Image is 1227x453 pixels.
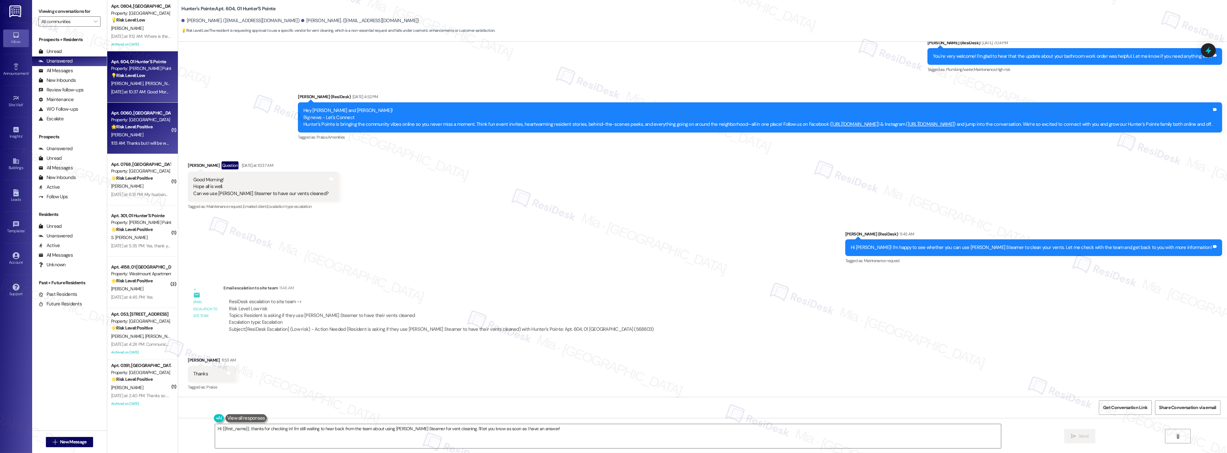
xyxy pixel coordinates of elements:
[111,393,203,398] div: [DATE] at 2:40 PM: Thanks so much that's so kind.
[39,96,74,103] div: Maintenance
[229,326,654,333] div: Subject: [ResiDesk Escalation] (Low risk) - Action Needed (Resident is asking if they use [PERSON...
[864,258,900,263] span: Maintenance request
[206,204,243,209] span: Maintenance request ,
[3,250,29,268] a: Account
[145,81,177,86] span: [PERSON_NAME]
[111,81,145,86] span: [PERSON_NAME]
[240,162,273,169] div: [DATE] at 10:37 AM
[111,161,170,168] div: Apt. 0768, [GEOGRAPHIC_DATA]
[9,5,22,17] img: ResiDesk Logo
[111,286,143,292] span: [PERSON_NAME]
[39,233,73,239] div: Unanswered
[898,231,914,237] div: 11:45 AM
[111,116,170,123] div: Property: [GEOGRAPHIC_DATA]
[3,187,29,205] a: Leads
[193,299,218,319] div: Email escalation to site team
[301,17,419,24] div: [PERSON_NAME]. ([EMAIL_ADDRESS][DOMAIN_NAME])
[1079,433,1089,440] span: Send
[39,115,64,122] div: Escalate
[206,384,217,390] span: Praise
[278,285,294,291] div: 11:46 AM
[111,10,170,17] div: Property: [GEOGRAPHIC_DATA]
[996,67,1010,72] span: High risk
[111,183,143,189] span: [PERSON_NAME]
[111,132,143,138] span: [PERSON_NAME]
[832,121,878,127] a: [URL][DOMAIN_NAME]
[110,400,171,408] div: Archived on [DATE]
[111,318,170,325] div: Property: [GEOGRAPHIC_DATA]
[39,87,83,93] div: Review follow-ups
[111,33,191,39] div: [DATE] at 11:12 AM: Where is the Clubhouse?
[1103,404,1147,411] span: Get Conversation Link
[111,294,153,300] div: [DATE] at 4:45 PM: Yes
[851,244,1212,251] div: Hi [PERSON_NAME]! I'm happy to see whether you can use [PERSON_NAME] Steamer to clean your vents....
[351,93,378,100] div: [DATE] 4:52 PM
[303,107,1212,128] div: Hey [PERSON_NAME] and [PERSON_NAME]! Big news - Let's Connect Hunter's Pointe is bringing the com...
[39,106,78,113] div: WO Follow-ups
[328,134,345,140] span: Amenities
[3,219,29,236] a: Templates •
[111,192,285,197] div: [DATE] at 6:13 PM: My husband and I will be there. Another [DEMOGRAPHIC_DATA] tenant also
[111,140,177,146] div: 11:13 AM: Thanks but I will be working
[111,243,172,249] div: [DATE] at 5:35 PM: Yes, thank you
[1099,400,1152,415] button: Get Conversation Link
[220,357,236,363] div: 11:53 AM
[41,16,90,27] input: All communities
[39,155,62,162] div: Unread
[111,17,145,23] strong: 💡 Risk Level: Low
[111,325,152,331] strong: 🌟 Risk Level: Positive
[933,53,1212,60] div: You're very welcome! I'm glad to hear that the update about your bathroom work order was helpful....
[111,175,152,181] strong: 🌟 Risk Level: Positive
[39,77,76,84] div: New Inbounds
[111,235,147,240] span: S. [PERSON_NAME]
[111,226,152,232] strong: 🌟 Risk Level: Positive
[845,256,1222,265] div: Tagged as:
[39,165,73,171] div: All Messages
[3,282,29,299] a: Support
[111,124,152,130] strong: 🌟 Risk Level: Positive
[32,279,107,286] div: Past + Future Residents
[46,437,93,447] button: New Message
[39,193,68,200] div: Follow Ups
[188,357,236,366] div: [PERSON_NAME]
[111,212,170,219] div: Apt. 301, 01 Hunter'S Pointe
[927,65,1222,74] div: Tagged as:
[60,439,86,445] span: New Message
[980,39,1008,46] div: [DATE] 7:04 PM
[3,124,29,141] a: Insights •
[110,40,171,48] div: Archived on [DATE]
[974,67,996,72] span: Maintenance ,
[39,67,73,74] div: All Messages
[111,25,143,31] span: [PERSON_NAME]
[145,333,177,339] span: [PERSON_NAME]
[845,231,1222,240] div: [PERSON_NAME] (ResiDesk)
[39,58,73,64] div: Unanswered
[223,285,659,294] div: Email escalation to site team
[193,176,328,197] div: Good Morning! Hope all is well. Can we use [PERSON_NAME] Steamer to have our vents cleaned?
[111,73,145,78] strong: 💡 Risk Level: Low
[3,30,29,47] a: Inbox
[181,27,495,34] span: : The resident is requesting approval to use a specific vendor for vent cleaning, which is a non-...
[181,17,300,24] div: [PERSON_NAME]. ([EMAIL_ADDRESS][DOMAIN_NAME])
[243,204,267,209] span: Emailed client ,
[298,132,1222,142] div: Tagged as:
[32,133,107,140] div: Prospects
[927,39,1222,48] div: [PERSON_NAME] (ResiDesk)
[946,67,974,72] span: Plumbing/water ,
[110,348,171,356] div: Archived on [DATE]
[188,202,339,211] div: Tagged as:
[32,36,107,43] div: Prospects + Residents
[1064,429,1095,443] button: Send
[111,270,170,277] div: Property: Westmount Apartments
[39,242,60,249] div: Active
[29,70,30,75] span: •
[111,3,170,10] div: Apt. 0804, [GEOGRAPHIC_DATA]
[23,102,24,106] span: •
[111,110,170,116] div: Apt. 0060, [GEOGRAPHIC_DATA]
[111,369,170,376] div: Property: [GEOGRAPHIC_DATA]
[181,5,275,12] b: Hunter's Pointe: Apt. 604, 01 Hunter'S Pointe
[317,134,327,140] span: Praise ,
[111,58,170,65] div: Apt. 604, 01 Hunter'S Pointe
[111,65,170,72] div: Property: [PERSON_NAME] Pointe
[94,19,97,24] i: 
